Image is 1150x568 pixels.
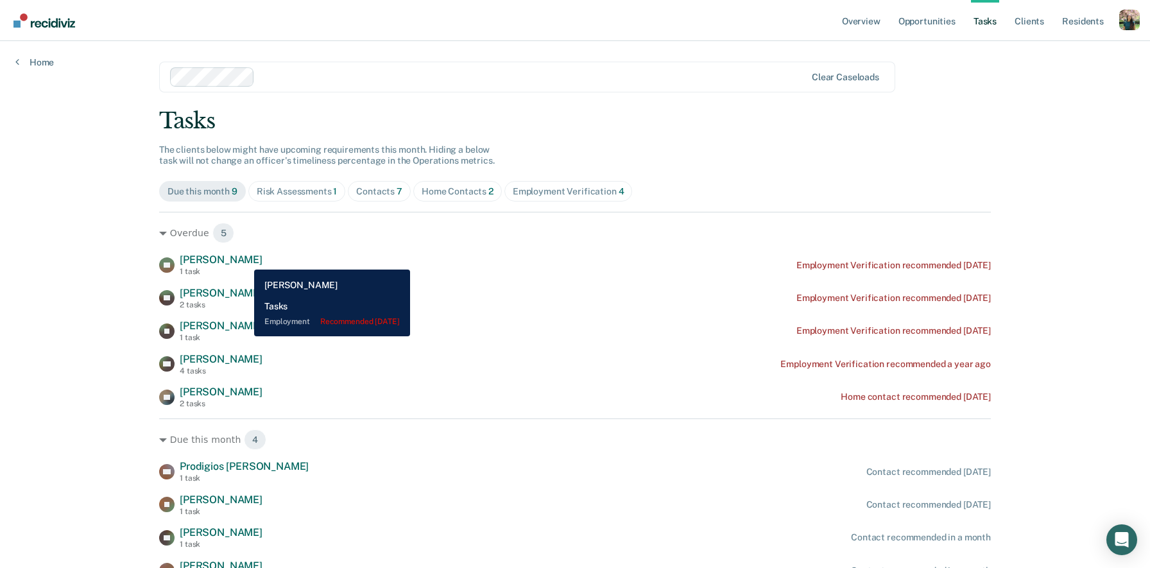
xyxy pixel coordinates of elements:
div: Employment Verification [513,186,624,197]
span: The clients below might have upcoming requirements this month. Hiding a below task will not chang... [159,144,495,166]
span: [PERSON_NAME] [180,254,262,266]
div: Home Contacts [422,186,493,197]
div: Contact recommended [DATE] [866,499,991,510]
span: [PERSON_NAME] [180,526,262,538]
div: Contact recommended in a month [851,532,991,543]
img: Recidiviz [13,13,75,28]
div: Open Intercom Messenger [1106,524,1137,555]
span: 4 [619,186,624,196]
div: Clear caseloads [812,72,879,83]
span: [PERSON_NAME] [180,353,262,365]
span: [PERSON_NAME] [180,320,262,332]
span: 9 [232,186,237,196]
div: Employment Verification recommended [DATE] [796,293,991,304]
a: Home [15,56,54,68]
div: Home contact recommended [DATE] [841,392,991,402]
span: [PERSON_NAME] [180,494,262,506]
div: 1 task [180,540,262,549]
div: Risk Assessments [257,186,338,197]
span: 4 [244,429,266,450]
div: Employment Verification recommended [DATE] [796,325,991,336]
div: Due this month 4 [159,429,991,450]
div: 2 tasks [180,300,262,309]
div: Due this month [167,186,237,197]
div: Contacts [356,186,402,197]
span: 1 [333,186,337,196]
div: Contact recommended [DATE] [866,467,991,478]
button: Profile dropdown button [1119,10,1140,30]
div: Employment Verification recommended a year ago [780,359,991,370]
div: 1 task [180,474,309,483]
span: [PERSON_NAME] [180,386,262,398]
div: Tasks [159,108,991,134]
div: Overdue 5 [159,223,991,243]
span: 2 [488,186,493,196]
div: 1 task [180,507,262,516]
span: 5 [212,223,235,243]
div: 1 task [180,333,262,342]
div: 2 tasks [180,399,262,408]
span: 7 [397,186,402,196]
span: [PERSON_NAME] [180,287,262,299]
div: 1 task [180,267,262,276]
span: Prodigios [PERSON_NAME] [180,460,309,472]
div: 4 tasks [180,366,262,375]
div: Employment Verification recommended [DATE] [796,260,991,271]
